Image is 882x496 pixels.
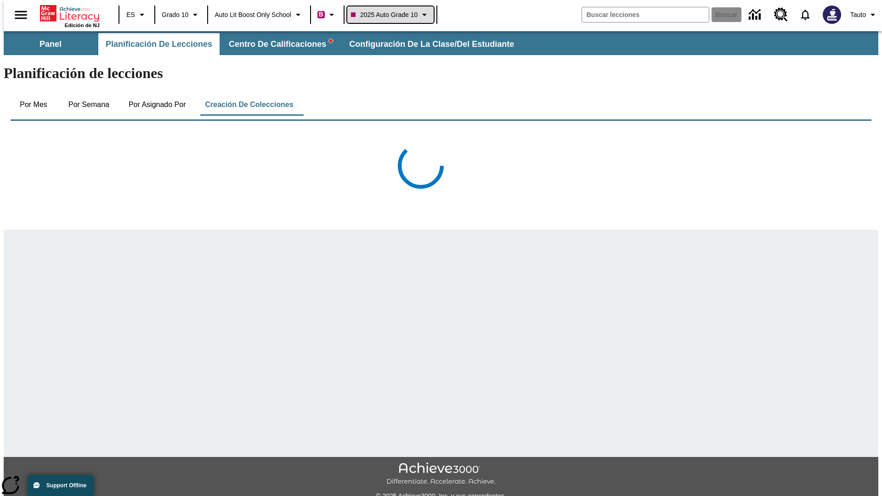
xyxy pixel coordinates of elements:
a: Portada [40,4,100,23]
a: Notificaciones [793,3,817,27]
h1: Planificación de lecciones [4,65,878,82]
span: Support Offline [46,482,86,489]
button: Grado: Grado 10, Elige un grado [158,6,204,23]
button: Creación de colecciones [198,94,300,116]
button: Escoja un nuevo avatar [817,3,847,27]
button: Configuración de la clase/del estudiante [342,33,521,55]
button: Panel [5,33,96,55]
button: Por mes [11,94,57,116]
a: Centro de recursos, Se abrirá en una pestaña nueva. [769,2,793,27]
button: Por asignado por [121,94,193,116]
button: Escuela: Auto Lit Boost only School, Seleccione su escuela [211,6,307,23]
span: Configuración de la clase/del estudiante [349,39,514,50]
button: Support Offline [28,475,94,496]
button: Perfil/Configuración [847,6,882,23]
button: Clase: 2025 Auto Grade 10, Selecciona una clase [347,6,434,23]
button: Boost El color de la clase es rojo violeta. Cambiar el color de la clase. [314,6,341,23]
span: Centro de calificaciones [229,39,333,50]
div: Subbarra de navegación [4,31,878,55]
button: Planificación de lecciones [98,33,220,55]
span: 2025 Auto Grade 10 [351,10,418,20]
div: Portada [40,3,100,28]
input: Buscar campo [582,7,709,22]
img: Avatar [823,6,841,24]
span: Grado 10 [162,10,188,20]
a: Centro de información [743,2,769,28]
span: Edición de NJ [65,23,100,28]
button: Por semana [61,94,117,116]
span: Planificación de lecciones [106,39,212,50]
span: Auto Lit Boost only School [215,10,291,20]
button: Abrir el menú lateral [7,1,34,28]
button: Lenguaje: ES, Selecciona un idioma [122,6,152,23]
img: Achieve3000 Differentiate Accelerate Achieve [386,462,496,486]
span: Tauto [850,10,866,20]
svg: writing assistant alert [329,39,333,43]
div: Subbarra de navegación [4,33,522,55]
span: ES [126,10,135,20]
button: Centro de calificaciones [221,33,340,55]
span: B [319,9,323,20]
span: Panel [40,39,62,50]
